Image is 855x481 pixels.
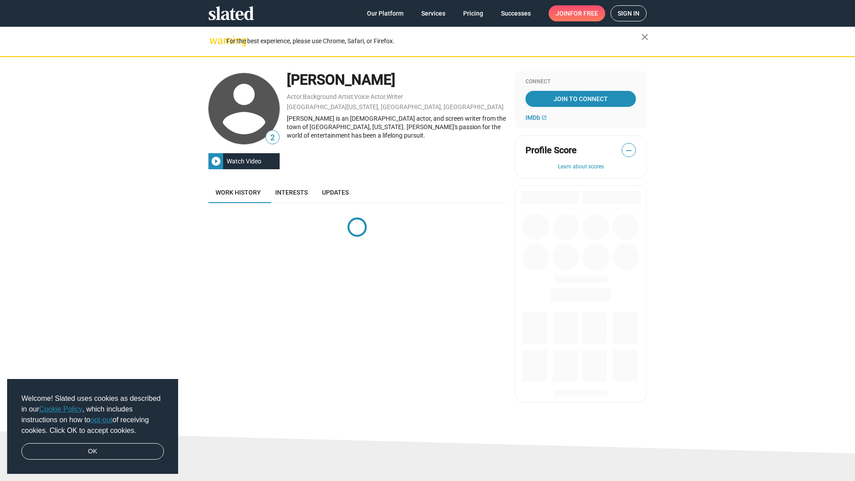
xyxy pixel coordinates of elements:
[611,5,647,21] a: Sign in
[208,182,268,203] a: Work history
[7,379,178,474] div: cookieconsent
[211,156,221,167] mat-icon: play_circle_filled
[268,182,315,203] a: Interests
[421,5,445,21] span: Services
[21,393,164,436] span: Welcome! Slated uses cookies as described in our , which includes instructions on how to of recei...
[527,91,634,107] span: Join To Connect
[367,5,403,21] span: Our Platform
[21,443,164,460] a: dismiss cookie message
[315,182,356,203] a: Updates
[456,5,490,21] a: Pricing
[525,78,636,86] div: Connect
[353,95,354,100] span: ,
[618,6,639,21] span: Sign in
[287,114,506,139] div: [PERSON_NAME] is an [DEMOGRAPHIC_DATA] actor, and screen writer from the town of [GEOGRAPHIC_DATA...
[287,70,506,90] div: [PERSON_NAME]
[354,93,386,100] a: Voice Actor
[525,163,636,171] button: Learn about scores
[414,5,452,21] a: Services
[226,35,641,47] div: For the best experience, please use Chrome, Safari, or Firefox.
[541,115,547,120] mat-icon: open_in_new
[216,189,261,196] span: Work history
[570,5,598,21] span: for free
[360,5,411,21] a: Our Platform
[208,153,280,169] button: Watch Video
[501,5,531,21] span: Successes
[287,93,302,100] a: Actor
[463,5,483,21] span: Pricing
[266,132,279,144] span: 2
[556,5,598,21] span: Join
[525,91,636,107] a: Join To Connect
[639,32,650,42] mat-icon: close
[525,114,547,121] a: IMDb
[275,189,308,196] span: Interests
[622,145,635,156] span: —
[39,405,82,413] a: Cookie Policy
[322,189,349,196] span: Updates
[287,103,504,110] a: [GEOGRAPHIC_DATA][US_STATE], [GEOGRAPHIC_DATA], [GEOGRAPHIC_DATA]
[494,5,538,21] a: Successes
[525,114,540,121] span: IMDb
[223,153,265,169] div: Watch Video
[387,93,403,100] a: Writer
[386,95,387,100] span: ,
[302,95,303,100] span: ,
[525,144,577,156] span: Profile Score
[303,93,353,100] a: Background Artist
[209,35,220,46] mat-icon: warning
[90,416,113,424] a: opt-out
[549,5,605,21] a: Joinfor free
